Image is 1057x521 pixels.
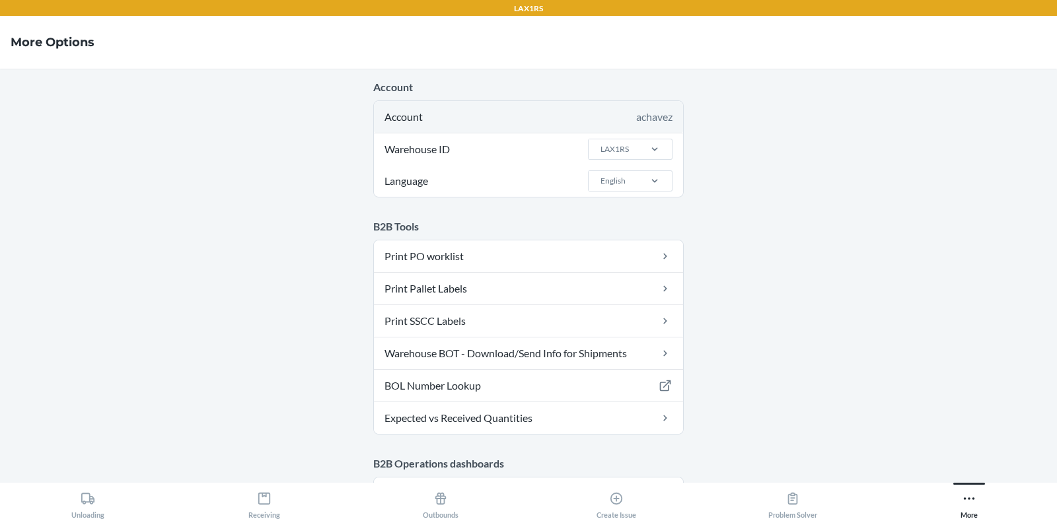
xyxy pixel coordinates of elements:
[597,486,636,519] div: Create Issue
[599,143,601,155] input: Warehouse IDLAX1RS
[768,486,817,519] div: Problem Solver
[374,240,683,272] a: Print PO worklist
[374,305,683,337] a: Print SSCC Labels
[71,486,104,519] div: Unloading
[373,79,684,95] p: Account
[881,483,1057,519] button: More
[961,486,978,519] div: More
[248,486,280,519] div: Receiving
[514,3,543,15] p: LAX1RS
[601,143,629,155] div: LAX1RS
[374,370,683,401] a: BOL Number Lookup
[636,109,673,125] div: achavez
[373,219,684,234] p: B2B Tools
[528,483,705,519] button: Create Issue
[11,34,94,51] h4: More Options
[374,477,683,509] a: Operating Metrics Dashboard
[374,402,683,434] a: Expected vs Received Quantities
[599,175,601,187] input: LanguageEnglish
[383,165,430,197] span: Language
[705,483,881,519] button: Problem Solver
[373,456,684,471] p: B2B Operations dashboards
[383,133,452,165] span: Warehouse ID
[374,337,683,369] a: Warehouse BOT - Download/Send Info for Shipments
[176,483,353,519] button: Receiving
[423,486,458,519] div: Outbounds
[352,483,528,519] button: Outbounds
[374,273,683,304] a: Print Pallet Labels
[374,101,683,133] div: Account
[601,175,626,187] div: English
